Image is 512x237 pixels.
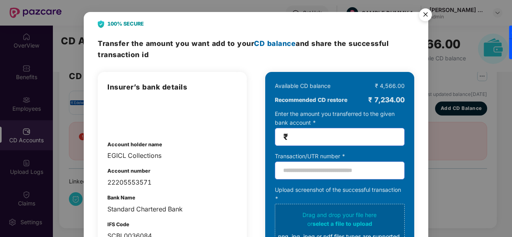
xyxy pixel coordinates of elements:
b: Bank Name [107,195,135,201]
img: svg+xml;base64,PHN2ZyB4bWxucz0iaHR0cDovL3d3dy53My5vcmcvMjAwMC9zdmciIHdpZHRoPSI1NiIgaGVpZ2h0PSI1Ni... [414,5,437,27]
div: Standard Chartered Bank [107,204,237,214]
b: Account holder name [107,141,162,147]
div: Transaction/UTR number * [275,152,405,161]
b: IFS Code [107,221,129,227]
div: ₹ 4,566.00 [375,82,405,90]
h3: Insurer’s bank details [107,82,237,93]
h3: Transfer the amount and share the successful transaction id [98,38,414,60]
span: CD balance [254,39,296,48]
span: select a file to upload [312,220,372,227]
div: 22205553571 [107,177,237,187]
b: Recommended CD restore [275,96,347,104]
div: Enter the amount you transferred to the given bank account * [275,110,405,146]
div: Available CD balance [275,82,331,90]
b: Account number [107,168,150,174]
button: Close [414,4,436,26]
b: 100% SECURE [107,20,144,28]
span: you want add to your [175,39,296,48]
img: admin-overview [107,101,149,129]
div: or [278,219,401,228]
div: ₹ 7,234.00 [368,94,405,106]
img: svg+xml;base64,PHN2ZyB4bWxucz0iaHR0cDovL3d3dy53My5vcmcvMjAwMC9zdmciIHdpZHRoPSIyNCIgaGVpZ2h0PSIyOC... [98,20,104,28]
div: EGICL Collections [107,151,237,161]
span: ₹ [283,132,288,141]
